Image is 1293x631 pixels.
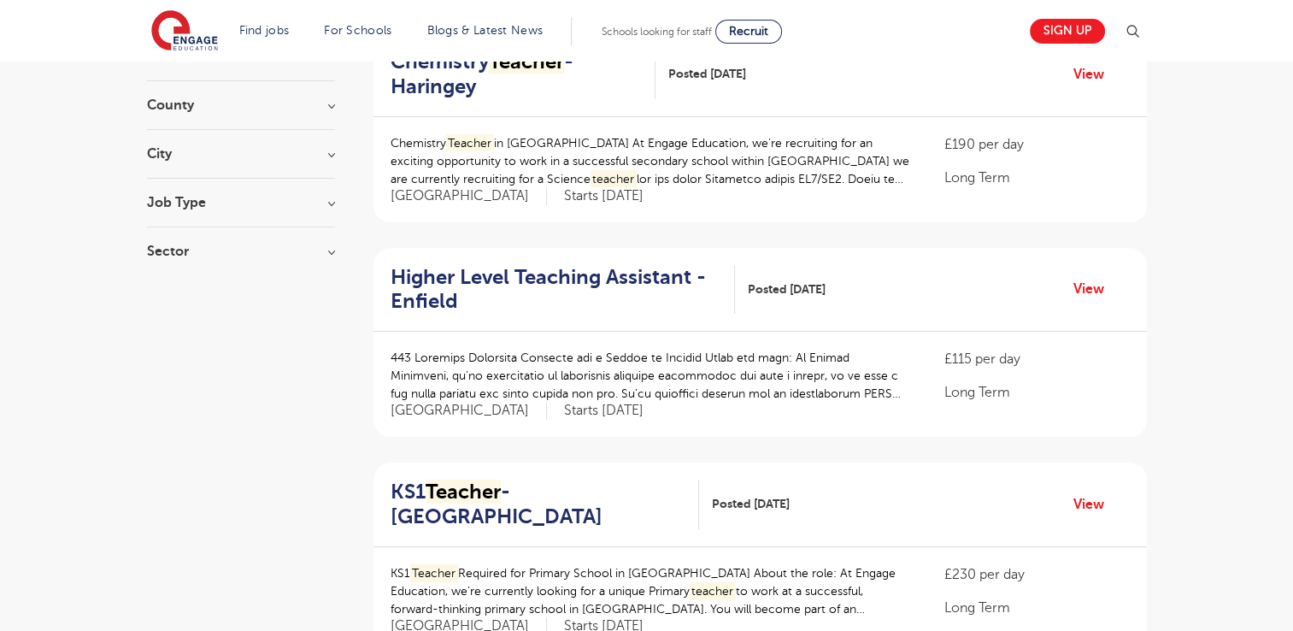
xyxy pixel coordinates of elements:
[944,349,1129,369] p: £115 per day
[944,382,1129,403] p: Long Term
[391,349,911,403] p: 443 Loremips Dolorsita Consecte adi e Seddoe te Incidid Utlab etd magn: Al Enimad Minimveni, qu’n...
[944,134,1129,155] p: £190 per day
[147,98,335,112] h3: County
[446,134,495,152] mark: Teacher
[147,196,335,209] h3: Job Type
[151,10,218,53] img: Engage Education
[391,134,911,188] p: Chemistry in [GEOGRAPHIC_DATA] At Engage Education, we’re recruiting for an exciting opportunity ...
[147,245,335,258] h3: Sector
[944,564,1129,585] p: £230 per day
[1073,63,1117,86] a: View
[602,26,712,38] span: Schools looking for staff
[944,598,1129,618] p: Long Term
[391,50,642,99] h2: Chemistry - Haringey
[715,20,782,44] a: Recruit
[729,25,768,38] span: Recruit
[391,564,911,618] p: KS1 Required for Primary School in [GEOGRAPHIC_DATA] About the role: At Engage Education, we’re c...
[591,170,638,188] mark: teacher
[391,265,721,315] h2: Higher Level Teaching Assistant - Enfield
[668,65,746,83] span: Posted [DATE]
[239,24,290,37] a: Find jobs
[426,480,501,504] mark: Teacher
[748,280,826,298] span: Posted [DATE]
[410,564,459,582] mark: Teacher
[1073,278,1117,300] a: View
[391,265,735,315] a: Higher Level Teaching Assistant - Enfield
[391,480,685,529] h2: KS1 - [GEOGRAPHIC_DATA]
[427,24,544,37] a: Blogs & Latest News
[944,168,1129,188] p: Long Term
[391,480,699,529] a: KS1Teacher- [GEOGRAPHIC_DATA]
[1073,493,1117,516] a: View
[391,187,547,205] span: [GEOGRAPHIC_DATA]
[564,187,644,205] p: Starts [DATE]
[564,402,644,420] p: Starts [DATE]
[391,402,547,420] span: [GEOGRAPHIC_DATA]
[147,147,335,161] h3: City
[1030,19,1105,44] a: Sign up
[147,50,335,63] h3: Start Date
[712,495,790,513] span: Posted [DATE]
[324,24,391,37] a: For Schools
[391,50,655,99] a: ChemistryTeacher- Haringey
[690,582,737,600] mark: teacher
